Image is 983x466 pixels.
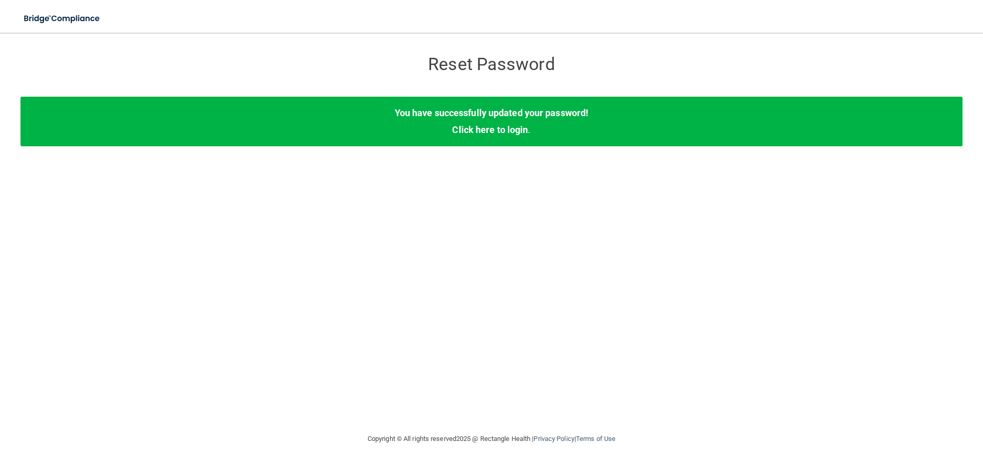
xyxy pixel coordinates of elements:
[395,107,588,118] b: You have successfully updated your password!
[20,97,963,146] div: .
[533,435,574,442] a: Privacy Policy
[452,124,528,135] a: Click here to login
[305,423,678,455] div: Copyright © All rights reserved 2025 @ Rectangle Health | |
[305,55,678,74] h3: Reset Password
[576,435,615,442] a: Terms of Use
[15,8,110,29] img: bridge_compliance_login_screen.278c3ca4.svg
